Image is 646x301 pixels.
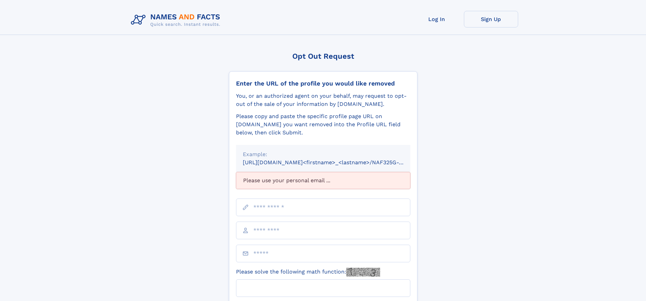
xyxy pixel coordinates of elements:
small: [URL][DOMAIN_NAME]<firstname>_<lastname>/NAF325G-xxxxxxxx [243,159,423,166]
label: Please solve the following math function: [236,268,380,277]
img: Logo Names and Facts [128,11,226,29]
div: Please use your personal email ... [236,172,410,189]
div: Enter the URL of the profile you would like removed [236,80,410,87]
a: Sign Up [464,11,518,27]
div: Please copy and paste the specific profile page URL on [DOMAIN_NAME] you want removed into the Pr... [236,112,410,137]
a: Log In [410,11,464,27]
div: You, or an authorized agent on your behalf, may request to opt-out of the sale of your informatio... [236,92,410,108]
div: Opt Out Request [229,52,417,60]
div: Example: [243,150,404,158]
